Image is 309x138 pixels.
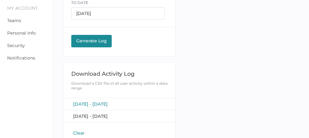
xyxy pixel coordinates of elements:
[71,35,112,47] button: Generate Log
[7,18,21,23] a: Teams
[7,30,36,36] a: Personal Info
[73,113,108,119] span: [DATE] - [DATE]
[73,101,108,107] span: [DATE] - [DATE]
[7,55,35,61] a: Notifications
[71,70,168,77] div: Download Activity Log
[71,81,168,90] div: Download a CSV file of all user activity within a date range
[71,130,87,136] button: Clear
[71,0,88,5] span: TO DATE
[7,43,25,48] a: Security
[74,38,109,44] div: Generate Log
